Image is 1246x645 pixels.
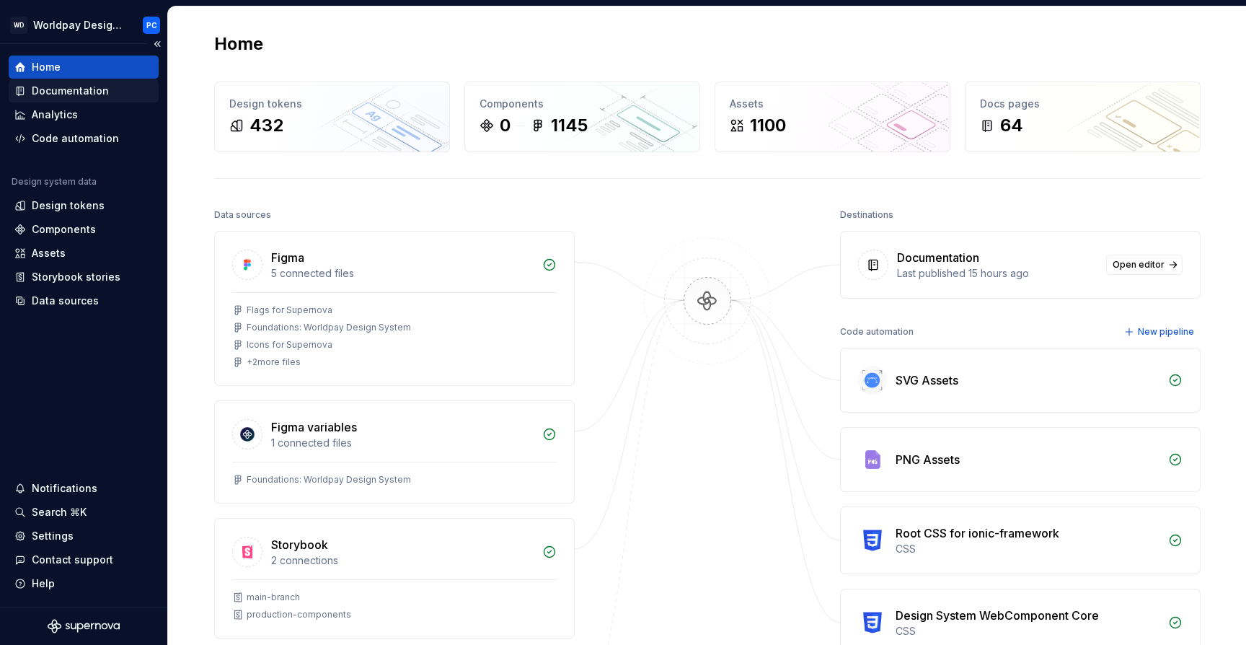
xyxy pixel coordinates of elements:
[214,82,450,152] a: Design tokens432
[247,592,300,603] div: main-branch
[480,97,685,111] div: Components
[32,481,97,496] div: Notifications
[9,127,159,150] a: Code automation
[9,289,159,312] a: Data sources
[214,518,575,639] a: Storybook2 connectionsmain-branchproduction-components
[1120,322,1201,342] button: New pipeline
[9,56,159,79] a: Home
[214,205,271,225] div: Data sources
[896,624,1159,639] div: CSS
[32,529,74,543] div: Settings
[32,505,87,519] div: Search ⌘K
[247,304,332,316] div: Flags for Supernova
[32,84,109,98] div: Documentation
[32,294,99,308] div: Data sources
[9,501,159,524] button: Search ⌘K
[730,97,935,111] div: Assets
[247,356,301,368] div: + 2 more files
[146,19,157,31] div: PC
[1138,326,1194,338] span: New pipeline
[33,18,125,32] div: Worldpay Design System
[9,242,159,265] a: Assets
[1000,114,1023,137] div: 64
[271,436,534,450] div: 1 connected files
[965,82,1201,152] a: Docs pages64
[551,114,588,137] div: 1145
[12,176,97,188] div: Design system data
[980,97,1185,111] div: Docs pages
[214,231,575,386] a: Figma5 connected filesFlags for SupernovaFoundations: Worldpay Design SystemIcons for Supernova+2...
[896,525,1059,542] div: Root CSS for ionic-framework
[1106,255,1183,275] a: Open editor
[896,451,960,468] div: PNG Assets
[9,103,159,126] a: Analytics
[32,198,105,213] div: Design tokens
[32,60,61,74] div: Home
[32,246,66,260] div: Assets
[271,553,534,568] div: 2 connections
[896,372,958,389] div: SVG Assets
[271,249,304,266] div: Figma
[32,553,113,567] div: Contact support
[247,609,351,620] div: production-components
[247,322,411,333] div: Foundations: Worldpay Design System
[147,34,167,54] button: Collapse sidebar
[32,270,120,284] div: Storybook stories
[9,525,159,548] a: Settings
[271,266,534,281] div: 5 connected files
[247,339,332,351] div: Icons for Supernova
[9,218,159,241] a: Components
[32,576,55,591] div: Help
[9,548,159,571] button: Contact support
[214,400,575,504] a: Figma variables1 connected filesFoundations: Worldpay Design System
[750,114,786,137] div: 1100
[271,418,357,436] div: Figma variables
[32,107,78,122] div: Analytics
[1113,259,1165,271] span: Open editor
[896,607,1099,624] div: Design System WebComponent Core
[271,536,328,553] div: Storybook
[840,205,893,225] div: Destinations
[247,474,411,486] div: Foundations: Worldpay Design System
[500,114,511,137] div: 0
[897,249,979,266] div: Documentation
[48,619,120,633] svg: Supernova Logo
[32,222,96,237] div: Components
[897,266,1097,281] div: Last published 15 hours ago
[9,194,159,217] a: Design tokens
[840,322,914,342] div: Code automation
[229,97,435,111] div: Design tokens
[249,114,283,137] div: 432
[9,572,159,595] button: Help
[464,82,700,152] a: Components01145
[3,9,164,40] button: WDWorldpay Design SystemPC
[214,32,263,56] h2: Home
[32,131,119,146] div: Code automation
[9,79,159,102] a: Documentation
[10,17,27,34] div: WD
[896,542,1159,556] div: CSS
[9,266,159,289] a: Storybook stories
[9,477,159,500] button: Notifications
[715,82,950,152] a: Assets1100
